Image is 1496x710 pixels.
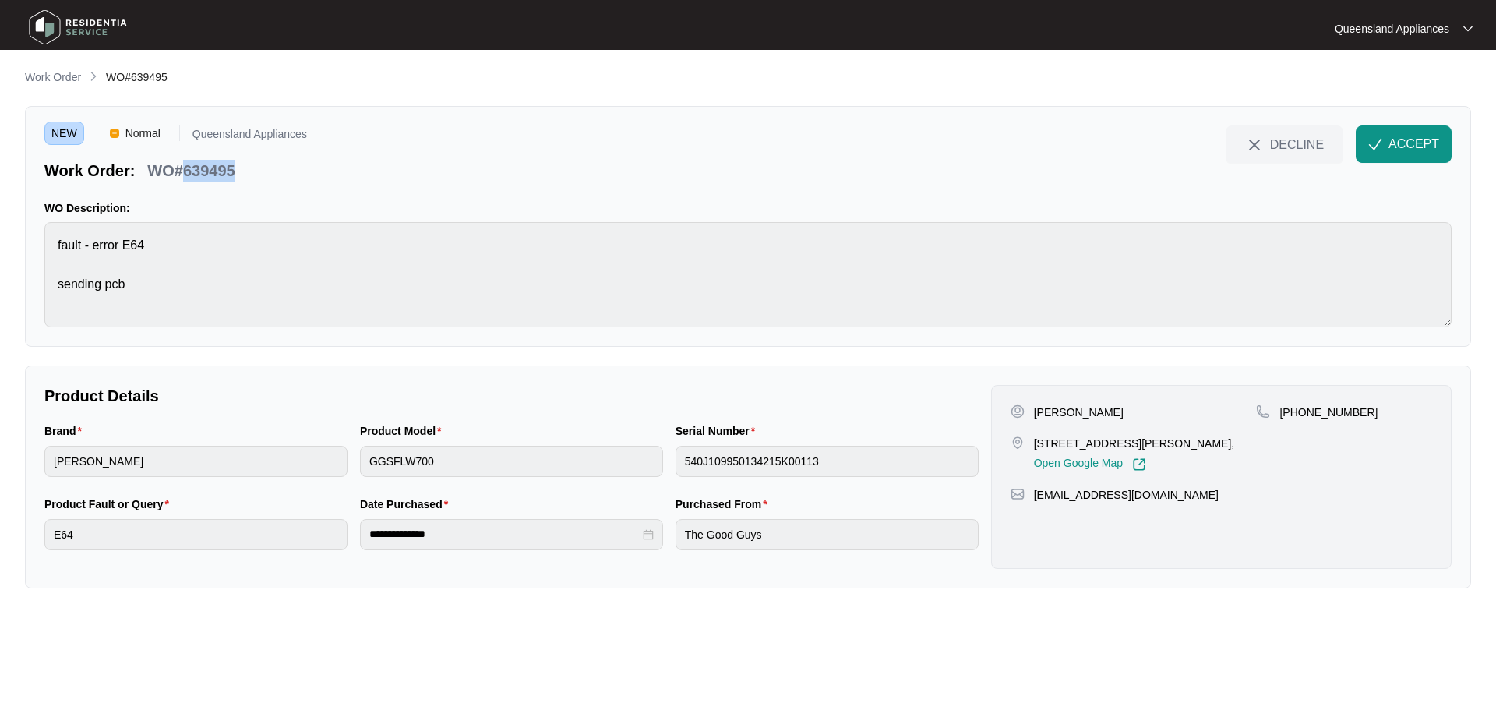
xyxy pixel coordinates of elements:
[119,122,167,145] span: Normal
[87,70,100,83] img: chevron-right
[44,519,348,550] input: Product Fault or Query
[22,69,84,87] a: Work Order
[44,423,88,439] label: Brand
[1388,135,1439,154] span: ACCEPT
[1011,404,1025,419] img: user-pin
[1011,436,1025,450] img: map-pin
[369,526,640,542] input: Date Purchased
[1226,125,1343,163] button: close-IconDECLINE
[44,122,84,145] span: NEW
[1245,136,1264,154] img: close-Icon
[44,222,1452,327] textarea: fault - error E64 sending pcb
[44,446,348,477] input: Brand
[360,423,448,439] label: Product Model
[23,4,132,51] img: residentia service logo
[360,496,454,512] label: Date Purchased
[192,129,307,145] p: Queensland Appliances
[106,71,168,83] span: WO#639495
[676,423,761,439] label: Serial Number
[1132,457,1146,472] img: Link-External
[44,496,175,512] label: Product Fault or Query
[1368,137,1382,151] img: check-Icon
[1356,125,1452,163] button: check-IconACCEPT
[147,160,235,182] p: WO#639495
[44,385,979,407] p: Product Details
[1270,136,1324,153] span: DECLINE
[676,496,774,512] label: Purchased From
[1463,25,1473,33] img: dropdown arrow
[110,129,119,138] img: Vercel Logo
[1034,457,1146,472] a: Open Google Map
[1034,404,1124,420] p: [PERSON_NAME]
[44,160,135,182] p: Work Order:
[676,519,979,550] input: Purchased From
[44,200,1452,216] p: WO Description:
[360,446,663,477] input: Product Model
[676,446,979,477] input: Serial Number
[25,69,81,85] p: Work Order
[1335,21,1449,37] p: Queensland Appliances
[1011,487,1025,501] img: map-pin
[1256,404,1270,419] img: map-pin
[1034,487,1219,503] p: [EMAIL_ADDRESS][DOMAIN_NAME]
[1279,404,1378,420] p: [PHONE_NUMBER]
[1034,436,1235,451] p: [STREET_ADDRESS][PERSON_NAME],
